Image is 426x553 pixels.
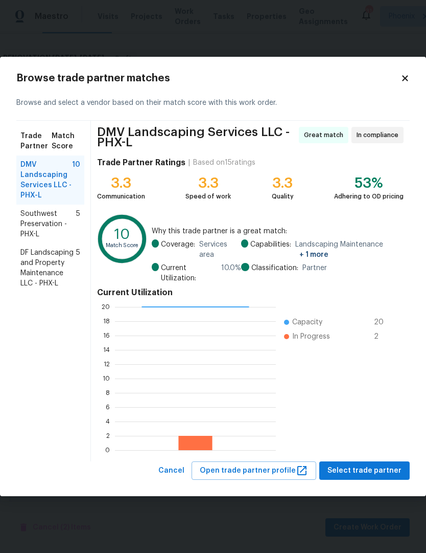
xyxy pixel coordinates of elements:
[374,331,390,342] span: 2
[302,263,327,273] span: Partner
[192,461,316,480] button: Open trade partner profile
[97,158,185,168] h4: Trade Partner Ratings
[334,191,404,202] div: Adhering to OD pricing
[97,178,145,188] div: 3.3
[103,375,110,381] text: 10
[292,317,322,327] span: Capacity
[327,464,401,477] span: Select trade partner
[161,263,217,283] span: Current Utilization:
[357,130,403,140] span: In compliance
[272,191,294,202] div: Quality
[185,178,231,188] div: 3.3
[20,160,72,201] span: DMV Landscaping Services LLC - PHX-L
[292,331,330,342] span: In Progress
[106,389,110,395] text: 8
[20,209,76,239] span: Southwest Preservation - PHX-L
[102,303,110,309] text: 20
[299,251,328,258] span: + 1 more
[103,332,110,338] text: 16
[114,228,130,241] text: 10
[106,418,110,424] text: 4
[20,131,52,151] span: Trade Partner
[106,432,110,438] text: 2
[152,226,404,236] span: Why this trade partner is a great match:
[374,317,390,327] span: 20
[250,239,291,260] span: Capabilities:
[76,209,80,239] span: 5
[199,239,241,260] span: Services area
[20,248,76,289] span: DF Landscaping and Property Maintenance LLC - PHX-L
[105,447,110,453] text: 0
[158,464,184,477] span: Cancel
[103,346,110,352] text: 14
[16,73,400,83] h2: Browse trade partner matches
[52,131,80,151] span: Match Score
[193,158,255,168] div: Based on 15 ratings
[304,130,347,140] span: Great match
[154,461,188,480] button: Cancel
[16,85,410,121] div: Browse and select a vendor based on their match score with this work order.
[185,158,193,168] div: |
[106,404,110,410] text: 6
[97,287,404,298] h4: Current Utilization
[106,243,139,249] text: Match Score
[334,178,404,188] div: 53%
[161,239,195,260] span: Coverage:
[272,178,294,188] div: 3.3
[72,160,80,201] span: 10
[97,191,145,202] div: Communication
[185,191,231,202] div: Speed of work
[103,318,110,324] text: 18
[200,464,308,477] span: Open trade partner profile
[76,248,80,289] span: 5
[295,239,404,260] span: Landscaping Maintenance
[104,361,110,367] text: 12
[221,263,241,283] span: 10.0 %
[251,263,298,273] span: Classification:
[319,461,410,480] button: Select trade partner
[97,127,296,147] span: DMV Landscaping Services LLC - PHX-L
